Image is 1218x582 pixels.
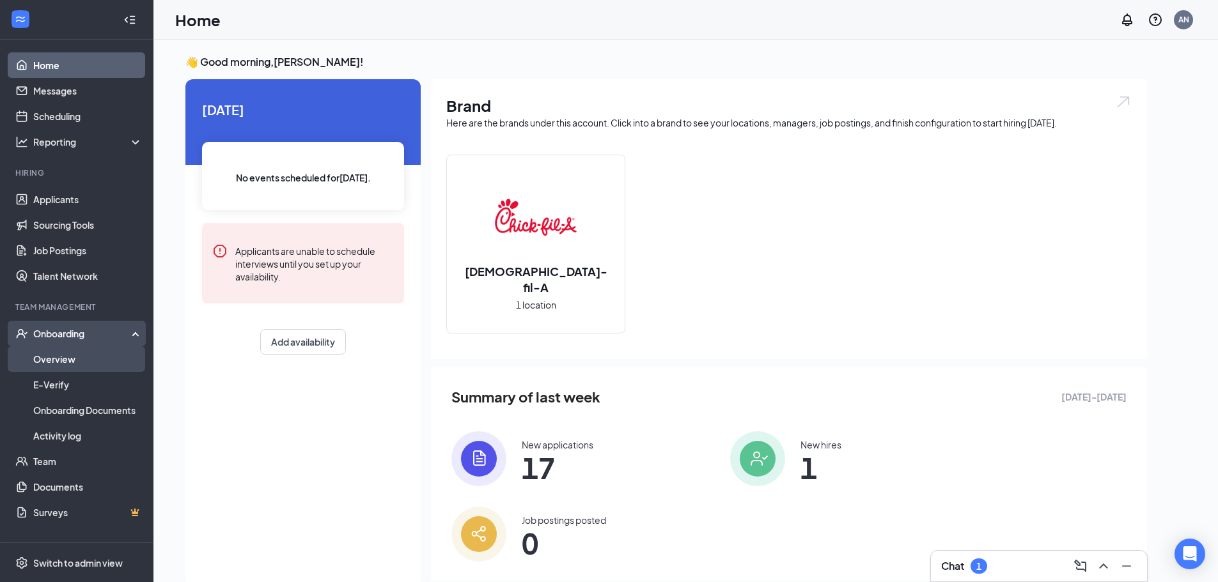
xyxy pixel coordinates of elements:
div: Switch to admin view [33,556,123,569]
span: [DATE] [202,100,404,119]
div: Reporting [33,135,143,148]
div: Here are the brands under this account. Click into a brand to see your locations, managers, job p... [446,116,1132,129]
div: Job postings posted [522,514,606,526]
button: ComposeMessage [1070,556,1091,576]
div: Applicants are unable to schedule interviews until you set up your availability. [235,243,394,283]
a: Team [33,448,143,474]
div: New hires [800,438,841,451]
div: AN [1178,14,1189,25]
h1: Brand [446,95,1132,116]
img: icon [451,431,506,486]
svg: UserCheck [15,327,28,340]
div: Onboarding [33,327,132,340]
img: Chick-fil-A [495,176,577,258]
h3: Chat [941,559,964,573]
a: Scheduling [33,103,143,129]
a: Overview [33,346,143,372]
svg: QuestionInfo [1148,12,1163,27]
div: 1 [976,561,981,572]
a: Home [33,52,143,78]
span: 17 [522,456,593,479]
div: Hiring [15,167,140,178]
div: Open Intercom Messenger [1175,539,1205,569]
span: Summary of last week [451,386,600,408]
svg: ComposeMessage [1073,558,1088,574]
a: Onboarding Documents [33,397,143,423]
svg: ChevronUp [1096,558,1111,574]
span: [DATE] - [DATE] [1061,390,1127,404]
h3: 👋 Good morning, [PERSON_NAME] ! [185,55,1147,69]
button: Add availability [260,329,346,355]
span: 0 [522,532,606,555]
img: open.6027fd2a22e1237b5b06.svg [1115,95,1132,109]
a: Messages [33,78,143,103]
a: SurveysCrown [33,500,143,525]
div: New applications [522,438,593,451]
svg: Settings [15,556,28,569]
img: icon [451,507,506,562]
img: icon [730,431,785,486]
span: 1 location [516,298,556,312]
a: Sourcing Tools [33,212,143,238]
button: Minimize [1116,556,1137,576]
span: 1 [800,456,841,479]
h1: Home [175,9,221,31]
svg: Analysis [15,135,28,148]
svg: WorkstreamLogo [14,13,27,26]
a: E-Verify [33,372,143,397]
svg: Notifications [1120,12,1135,27]
svg: Minimize [1119,558,1134,574]
h2: [DEMOGRAPHIC_DATA]-fil-A [447,263,625,295]
button: ChevronUp [1093,556,1114,576]
svg: Collapse [123,13,136,26]
a: Activity log [33,423,143,448]
a: Documents [33,474,143,500]
span: No events scheduled for [DATE] . [236,171,371,185]
a: Talent Network [33,263,143,289]
a: Applicants [33,187,143,212]
a: Job Postings [33,238,143,263]
div: Team Management [15,302,140,312]
svg: Error [212,243,228,259]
